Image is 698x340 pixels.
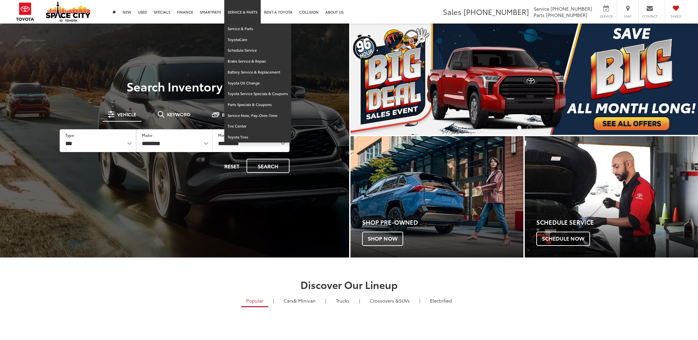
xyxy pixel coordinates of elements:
[279,295,321,306] a: Cars
[116,279,583,290] h2: Discover Our Lineup
[224,88,291,99] a: Toyota Service Specials & Coupons
[370,297,399,304] span: Crossovers &
[167,112,190,117] span: Keyword
[642,14,658,19] span: Contact
[224,45,291,56] a: Schedule Service
[241,295,268,307] a: Popular
[365,295,415,306] a: SUVs
[246,159,290,173] button: Search
[350,136,524,257] div: Toyota
[28,80,321,93] h3: Search Inventory
[517,126,521,130] li: Go to slide number 1.
[546,12,587,18] span: [PHONE_NUMBER]
[362,219,524,226] h4: Shop Pre-Owned
[536,232,590,246] span: Schedule Now
[46,1,90,22] img: Space City Toyota
[324,297,328,304] li: |
[224,24,291,34] a: Service & Parts
[525,136,698,257] div: Toyota
[117,112,136,117] span: Vehicle
[620,14,635,19] span: Map
[142,132,152,138] label: Make
[218,132,231,138] label: Model
[224,132,291,142] a: Toyota Tires
[224,110,291,121] a: Service Now, Pay-Over-Time
[224,99,291,110] a: Parts Specials & Coupons
[599,14,614,19] span: Service
[463,6,529,17] span: [PHONE_NUMBER]
[224,67,291,78] a: Battery Service & Replacement
[362,232,403,246] span: Shop Now
[536,219,698,226] h4: Schedule Service
[222,112,241,117] span: Budget
[65,132,74,138] label: Type
[294,297,316,304] span: & Minivan
[669,14,683,19] span: Saved
[443,6,461,17] span: Sales
[224,121,291,132] a: Tire Center: Opens in a new tab
[534,12,545,18] span: Parts
[357,297,362,304] li: |
[224,34,291,45] a: ToyotaCare
[551,5,592,12] span: [PHONE_NUMBER]
[350,136,524,257] a: Shop Pre-Owned Shop Now
[271,297,276,304] li: |
[525,136,698,257] a: Schedule Service Schedule Now
[331,295,354,306] a: Trucks
[534,5,549,12] span: Service
[646,37,698,122] button: Click to view next picture.
[219,159,245,173] button: Reset
[425,295,457,306] a: Electrified
[224,56,291,67] a: Brake Service & Repair
[350,37,403,122] button: Click to view previous picture.
[527,126,531,130] li: Go to slide number 2.
[224,78,291,89] a: Toyota Oil Change
[418,297,422,304] li: |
